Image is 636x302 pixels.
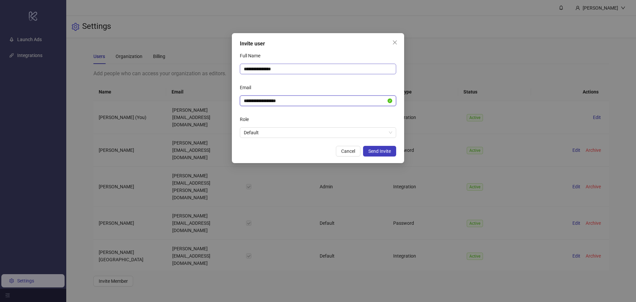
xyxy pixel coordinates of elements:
label: Email [240,82,255,93]
span: Cancel [341,149,355,154]
button: Send Invite [363,146,396,156]
span: close [392,40,397,45]
button: Cancel [336,146,360,156]
input: Email [244,97,386,104]
button: Close [390,37,400,48]
span: Default [244,128,392,138]
span: Send Invite [368,149,391,154]
div: Invite user [240,40,396,48]
label: Full Name [240,50,265,61]
input: Organization name Full Name [240,64,396,74]
label: Role [240,114,253,125]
